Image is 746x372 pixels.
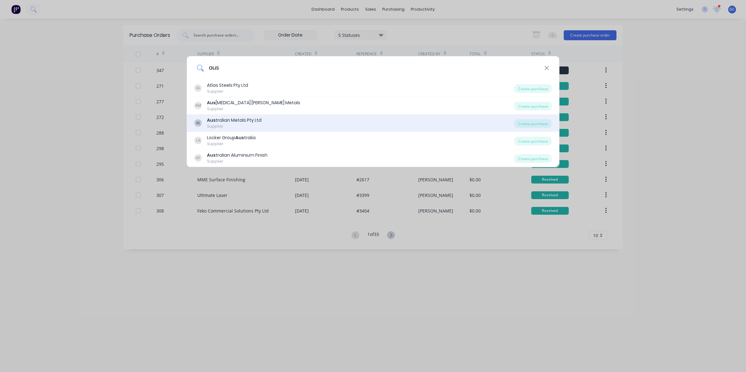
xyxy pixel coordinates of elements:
div: Supplier [207,159,267,164]
div: Create purchase [514,84,552,93]
div: AL [194,119,202,127]
input: Enter a supplier name to create a new order... [204,56,544,80]
div: Supplier [207,141,256,147]
b: Aus [207,117,216,123]
b: Aus [207,152,216,158]
div: Create purchase [514,154,552,163]
div: Create purchase [514,102,552,110]
div: AF [194,154,202,162]
div: Create purchase [514,137,552,145]
div: Locker Group tralia [207,135,256,141]
div: tralian Aluminium Finish [207,152,267,159]
div: AM [194,102,202,109]
div: Create purchase [514,119,552,128]
b: Aus [235,135,244,141]
div: tralian Metals Pty Ltd [207,117,262,124]
div: Supplier [207,106,300,112]
div: AL [194,84,202,92]
div: Supplier [207,124,262,129]
div: Atlas Steels Pty Ltd [207,82,248,89]
div: Supplier [207,89,248,94]
div: LA [194,137,202,144]
b: Aus [207,100,216,106]
div: [MEDICAL_DATA] [PERSON_NAME] Metals [207,100,300,106]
